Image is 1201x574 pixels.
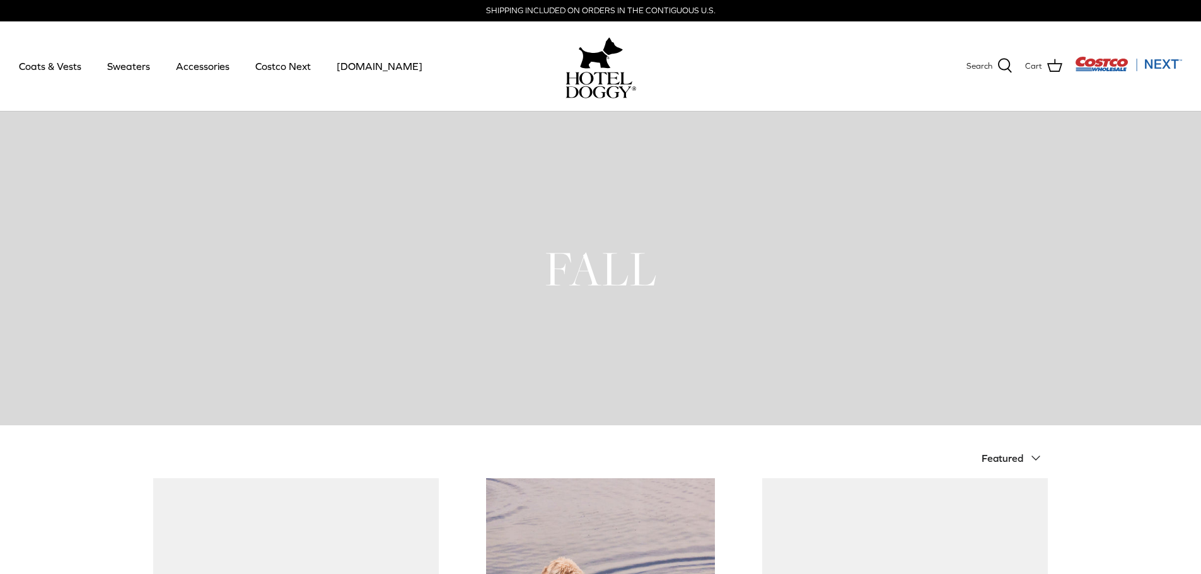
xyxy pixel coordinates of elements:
[153,238,1048,299] h1: FALL
[566,34,636,98] a: hoteldoggy.com hoteldoggycom
[966,58,1012,74] a: Search
[165,45,241,88] a: Accessories
[325,45,434,88] a: [DOMAIN_NAME]
[982,444,1048,472] button: Featured
[579,34,623,72] img: hoteldoggy.com
[1025,60,1042,73] span: Cart
[966,60,992,73] span: Search
[1075,64,1182,74] a: Visit Costco Next
[96,45,161,88] a: Sweaters
[1075,56,1182,72] img: Costco Next
[8,45,93,88] a: Coats & Vests
[244,45,322,88] a: Costco Next
[982,452,1023,464] span: Featured
[566,72,636,98] img: hoteldoggycom
[1025,58,1062,74] a: Cart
